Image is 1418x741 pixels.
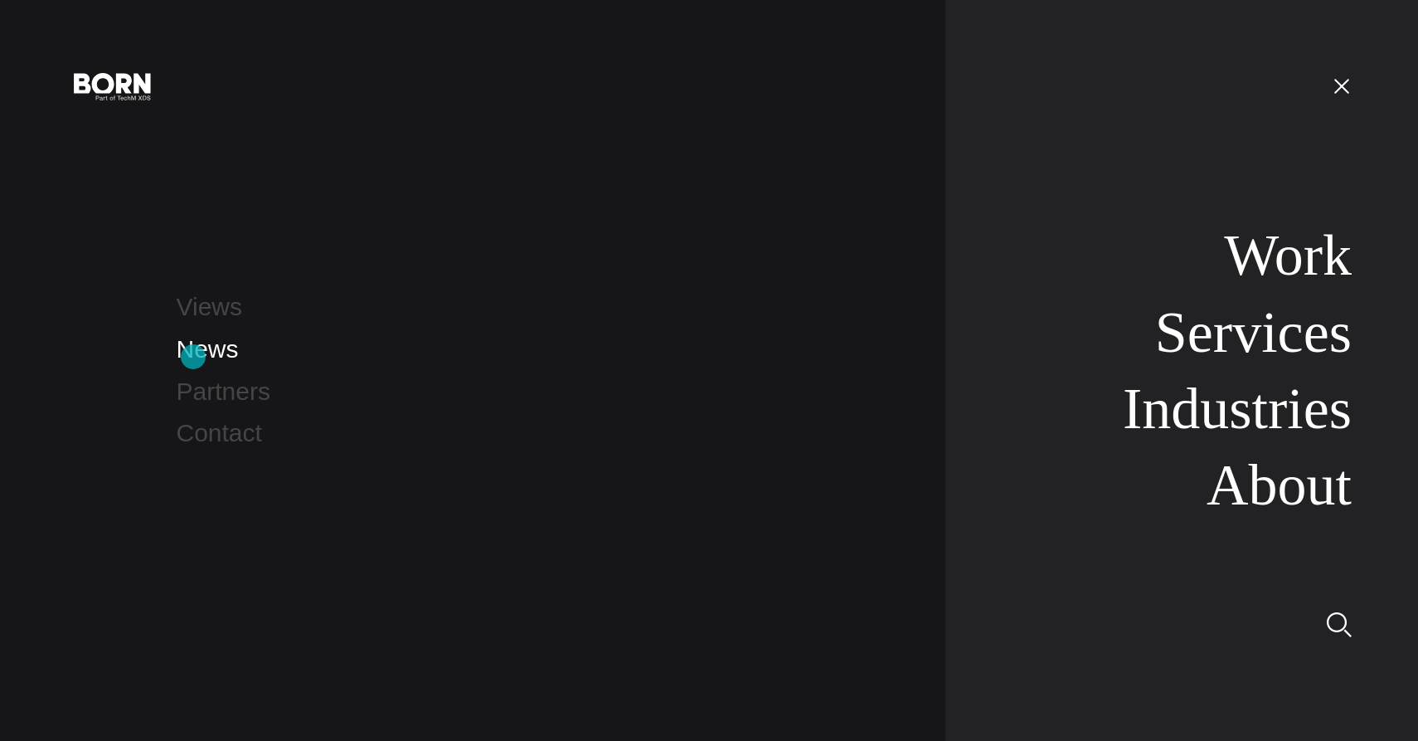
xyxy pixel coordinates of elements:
a: Partners [177,378,270,405]
a: News [177,335,239,363]
a: Contact [177,419,262,446]
a: Industries [1123,377,1352,441]
button: Open [1322,68,1362,103]
a: Services [1155,300,1352,364]
img: Search [1327,612,1352,637]
a: Views [177,293,242,320]
a: About [1207,453,1352,517]
a: Work [1224,223,1352,287]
